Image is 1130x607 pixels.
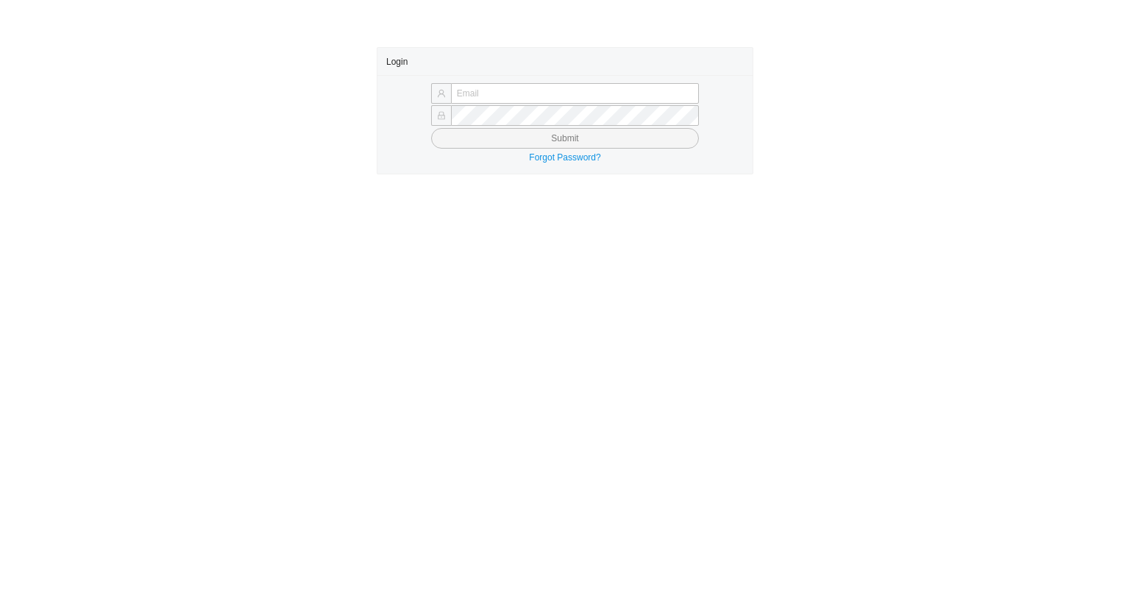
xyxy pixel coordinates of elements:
button: Submit [431,128,699,149]
input: Email [451,83,699,104]
span: lock [437,111,446,120]
div: Login [386,48,744,75]
a: Forgot Password? [529,152,600,163]
span: user [437,89,446,98]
